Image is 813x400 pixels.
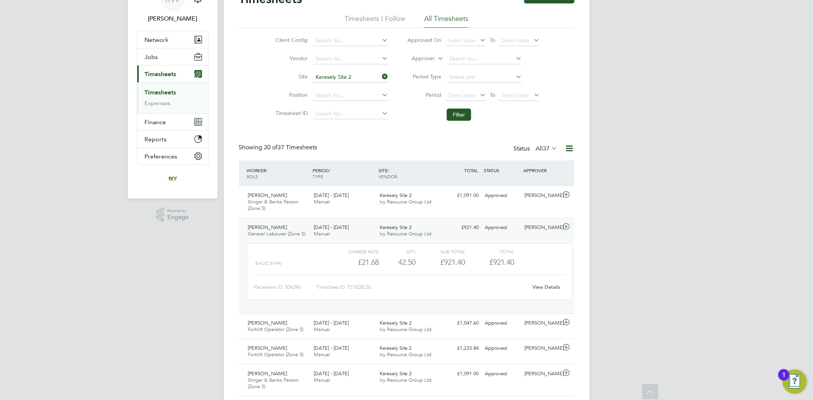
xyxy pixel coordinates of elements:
[407,91,441,98] label: Period
[167,214,189,221] span: Engage
[167,173,179,185] img: ivyresourcegroup-logo-retina.png
[482,368,522,380] div: Approved
[447,72,522,83] input: Select one
[248,351,304,358] span: Forklift Operator (Zone 5)
[273,110,308,117] label: Timesheet ID
[313,90,388,101] input: Search for...
[313,72,388,83] input: Search for...
[314,377,330,383] span: Manual
[145,89,176,96] a: Timesheets
[443,342,482,355] div: £1,233.84
[487,35,497,45] span: To
[380,320,412,326] span: Keresely Site 2
[316,281,528,293] div: Timesheet ID: TS1828236
[783,370,807,394] button: Open Resource Center, 1 new notification
[380,377,431,383] span: Ivy Resource Group Ltd
[145,153,178,160] span: Preferences
[314,230,330,237] span: Manual
[314,198,330,205] span: Manual
[313,173,323,179] span: TYPE
[314,320,349,326] span: [DATE] - [DATE]
[313,35,388,46] input: Search for...
[379,256,416,269] div: 42.50
[145,70,176,78] span: Timesheets
[378,173,397,179] span: VENDOR
[379,247,416,256] div: QTY
[380,230,431,237] span: Ivy Resource Group Ltd
[482,189,522,202] div: Approved
[388,167,389,173] span: /
[521,368,561,380] div: [PERSON_NAME]
[137,82,208,113] div: Timesheets
[248,224,287,230] span: [PERSON_NAME]
[465,247,514,256] div: Total
[145,36,169,43] span: Network
[329,247,378,256] div: Charge rate
[137,131,208,147] button: Reports
[137,114,208,130] button: Finance
[145,53,158,61] span: Jobs
[482,317,522,330] div: Approved
[380,198,431,205] span: Ivy Resource Group Ltd
[248,230,306,237] span: General Labourer (Zone 5)
[489,258,514,267] span: £921.40
[329,256,378,269] div: £21.68
[521,317,561,330] div: [PERSON_NAME]
[248,377,299,390] span: Slinger & Banks Person (Zone 5)
[311,163,377,183] div: PERIOD
[502,37,529,44] span: Select date
[314,326,330,333] span: Manual
[465,167,478,173] span: TOTAL
[443,221,482,234] div: £921.40
[245,163,311,183] div: WORKER
[313,109,388,119] input: Search for...
[377,163,443,183] div: SITE
[380,192,412,198] span: Keresely Site 2
[407,37,441,43] label: Approved On
[273,73,308,80] label: Site
[380,345,412,351] span: Keresely Site 2
[167,208,189,214] span: Powered by
[248,345,287,351] span: [PERSON_NAME]
[521,221,561,234] div: [PERSON_NAME]
[482,342,522,355] div: Approved
[329,167,330,173] span: /
[416,256,465,269] div: £921.40
[314,345,349,351] span: [DATE] - [DATE]
[416,247,465,256] div: Sub Total
[137,48,208,65] button: Jobs
[502,92,529,99] span: Select date
[401,55,435,62] label: Approver
[487,90,497,100] span: To
[254,281,316,293] div: Placement ID: 304296
[521,189,561,202] div: [PERSON_NAME]
[137,66,208,82] button: Timesheets
[443,317,482,330] div: £1,047.60
[448,37,475,44] span: Select date
[239,144,319,152] div: Showing
[145,99,171,107] a: Expenses
[345,14,405,28] li: Timesheets I Follow
[273,37,308,43] label: Client Config
[247,173,258,179] span: ROLE
[248,326,304,333] span: Forklift Operator (Zone 5)
[380,370,412,377] span: Keresely Site 2
[248,198,299,211] span: Slinger & Banks Person (Zone 5)
[447,54,522,64] input: Search for...
[156,208,189,222] a: Powered byEngage
[264,144,318,151] span: 37 Timesheets
[514,144,559,154] div: Status
[536,145,558,152] label: All
[482,163,522,177] div: STATUS
[314,192,349,198] span: [DATE] - [DATE]
[137,14,208,23] span: Rob Winchle
[256,261,282,266] span: Basic (£/HR)
[137,148,208,165] button: Preferences
[314,351,330,358] span: Manual
[145,136,167,143] span: Reports
[137,31,208,48] button: Network
[380,351,431,358] span: Ivy Resource Group Ltd
[380,326,431,333] span: Ivy Resource Group Ltd
[521,342,561,355] div: [PERSON_NAME]
[448,92,475,99] span: Select date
